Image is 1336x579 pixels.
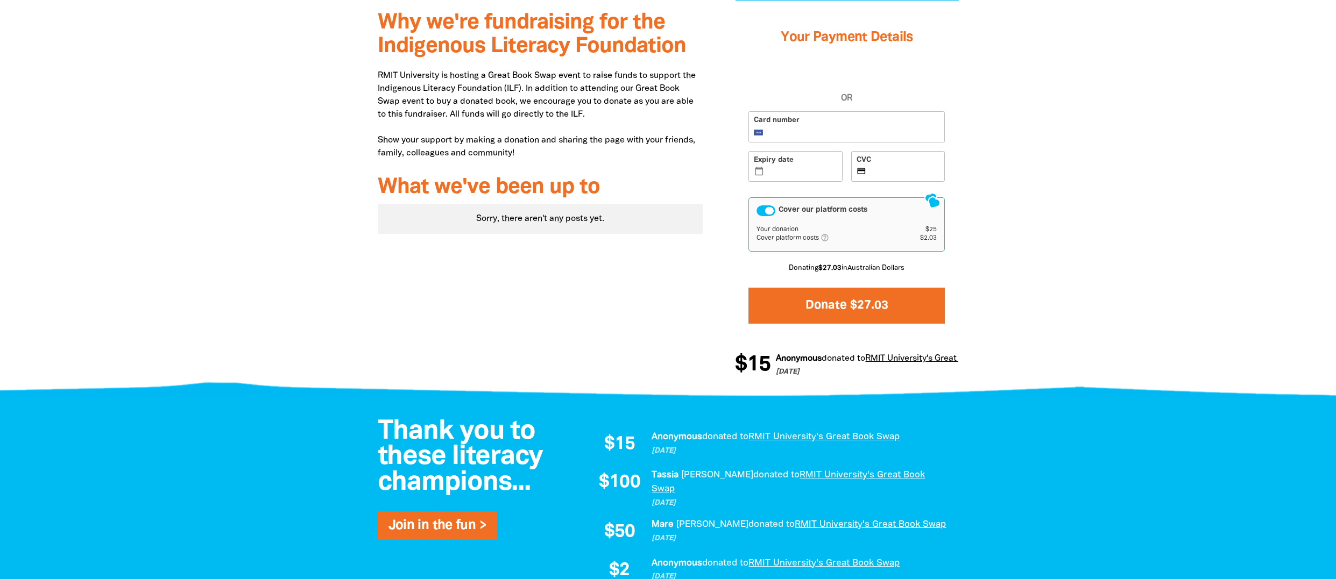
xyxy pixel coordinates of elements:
span: Thank you to these literacy champions... [378,419,543,495]
em: Anonymous [652,433,702,441]
p: [DATE] [776,367,1003,378]
p: [DATE] [652,446,948,456]
div: Paginated content [378,204,703,234]
span: donated to [702,433,748,441]
a: Join in the fun > [388,519,486,532]
img: Visa [754,130,764,135]
h3: Your Payment Details [748,16,945,59]
i: credit_card [857,167,867,176]
em: Mare [652,520,674,528]
span: $100 [599,474,640,492]
span: donated to [753,471,800,479]
div: Donation stream [735,348,958,382]
button: Cover our platform costs [757,205,775,216]
span: $50 [604,523,635,541]
td: $2.03 [904,233,937,243]
p: [DATE] [652,498,948,509]
td: Cover platform costs [757,233,903,243]
span: $15 [604,435,635,454]
iframe: PayPal-paypal [748,68,945,92]
iframe: Secure card number input frame [766,128,939,137]
span: $15 [735,354,771,376]
a: RMIT University's Great Book Swap [795,520,946,528]
em: [PERSON_NAME] [676,520,748,528]
p: RMIT University is hosting a Great Book Swap event to raise funds to support the Indigenous Liter... [378,69,703,160]
a: RMIT University's Great Book Swap [748,433,900,441]
iframe: Secure expiration date input frame [766,168,837,177]
h3: What we've been up to [378,176,703,199]
i: help_outlined [821,233,838,242]
button: Donate $27.03 [748,288,945,324]
span: Why we're fundraising for the Indigenous Literacy Foundation [378,13,686,56]
span: donated to [702,559,748,567]
b: $27.03 [818,265,842,271]
td: $25 [904,225,937,234]
div: Sorry, there aren't any posts yet. [378,204,703,234]
em: Anonymous [652,559,702,567]
em: [PERSON_NAME] [681,471,753,479]
a: RMIT University's Great Book Swap [748,559,900,567]
p: [DATE] [652,533,948,544]
td: Your donation [757,225,903,234]
p: Donating in Australian Dollars [748,263,945,274]
span: donated to [822,355,865,362]
a: RMIT University's Great Book Swap [652,471,925,493]
a: RMIT University's Great Book Swap [865,355,1003,362]
i: calendar_today [754,167,765,176]
iframe: Secure CVC input frame [869,168,940,177]
span: donated to [748,520,795,528]
em: Tassia [652,471,678,479]
span: OR [748,92,945,105]
em: Anonymous [776,355,822,362]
